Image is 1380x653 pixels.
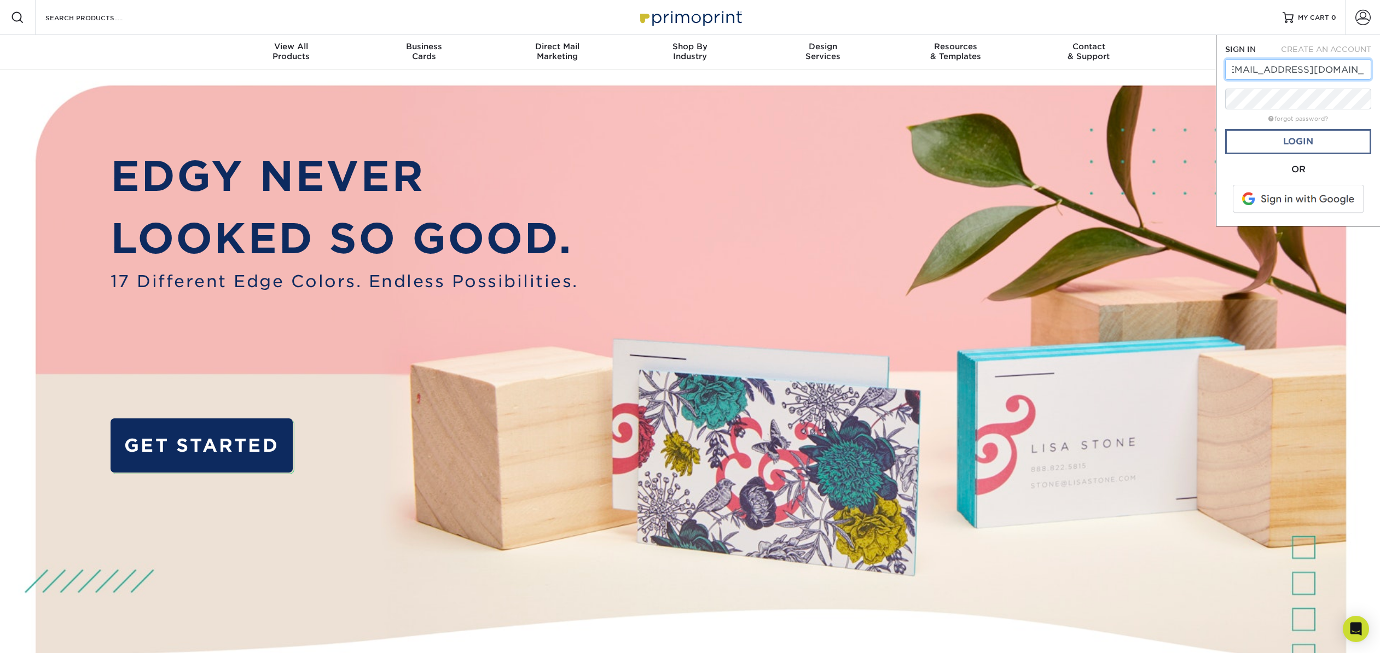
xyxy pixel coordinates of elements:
[1343,616,1369,642] div: Open Intercom Messenger
[111,418,293,473] a: GET STARTED
[225,42,358,51] span: View All
[756,35,889,70] a: DesignServices
[1268,115,1328,123] a: forgot password?
[624,42,757,51] span: Shop By
[3,620,93,649] iframe: Google Customer Reviews
[1225,163,1371,176] div: OR
[358,42,491,51] span: Business
[756,42,889,51] span: Design
[358,42,491,61] div: Cards
[491,42,624,61] div: Marketing
[1022,42,1155,51] span: Contact
[111,145,578,207] p: EDGY NEVER
[491,42,624,51] span: Direct Mail
[1225,129,1371,154] a: Login
[635,5,745,29] img: Primoprint
[1022,42,1155,61] div: & Support
[889,42,1022,51] span: Resources
[1022,35,1155,70] a: Contact& Support
[1225,45,1256,54] span: SIGN IN
[225,35,358,70] a: View AllProducts
[491,35,624,70] a: Direct MailMarketing
[1225,59,1371,80] input: Email
[111,207,578,269] p: LOOKED SO GOOD.
[756,42,889,61] div: Services
[44,11,151,24] input: SEARCH PRODUCTS.....
[889,35,1022,70] a: Resources& Templates
[358,35,491,70] a: BusinessCards
[1331,14,1336,21] span: 0
[624,42,757,61] div: Industry
[1298,13,1329,22] span: MY CART
[1281,45,1371,54] span: CREATE AN ACCOUNT
[225,42,358,61] div: Products
[624,35,757,70] a: Shop ByIndustry
[889,42,1022,61] div: & Templates
[111,269,578,294] span: 17 Different Edge Colors. Endless Possibilities.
